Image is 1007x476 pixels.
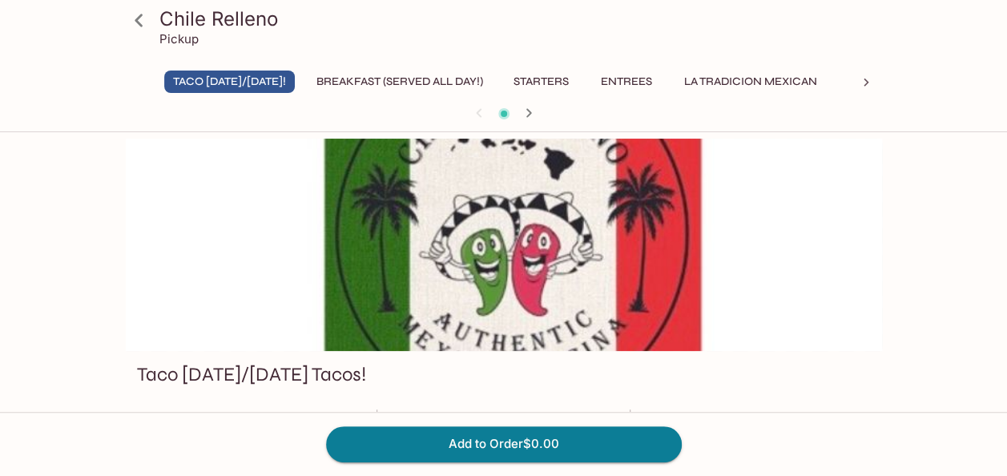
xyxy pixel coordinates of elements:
[326,426,682,462] button: Add to Order$0.00
[164,71,295,93] button: Taco [DATE]/[DATE]!
[126,139,882,351] div: Taco Tuesday/Thursday Tacos!
[137,362,366,387] h3: Taco [DATE]/[DATE] Tacos!
[308,71,492,93] button: Breakfast (Served ALL DAY!)
[159,6,876,31] h3: Chile Relleno
[675,71,826,93] button: La Tradicion Mexican
[839,71,911,93] button: Tacos
[505,71,578,93] button: Starters
[159,31,199,46] p: Pickup
[590,71,663,93] button: Entrees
